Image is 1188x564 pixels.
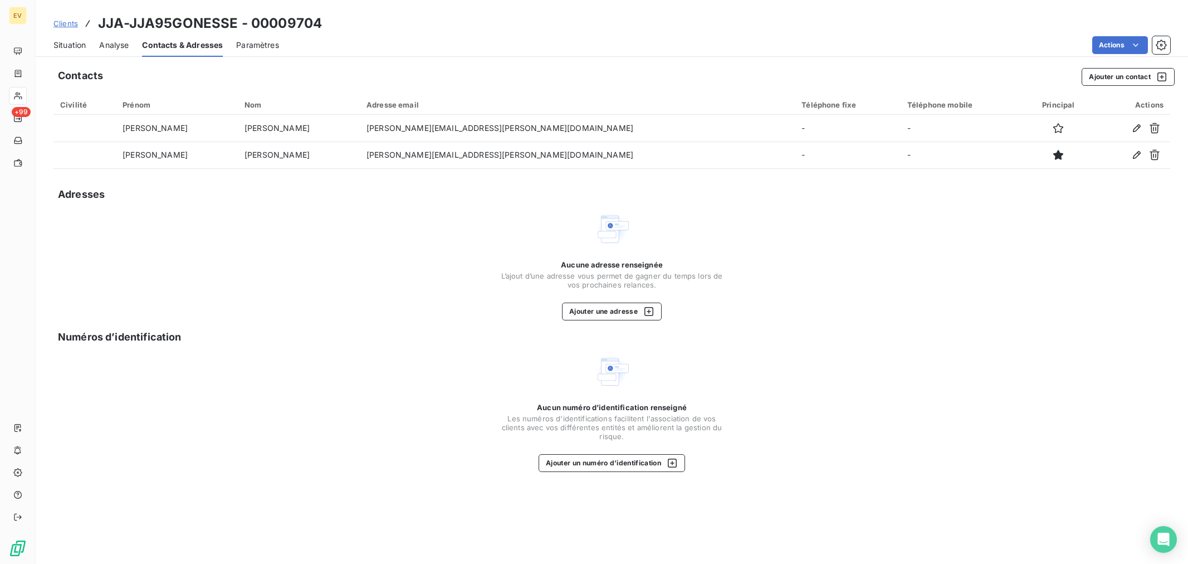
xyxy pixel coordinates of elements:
[1150,526,1177,553] div: Open Intercom Messenger
[366,100,788,109] div: Adresse email
[594,211,630,247] img: Empty state
[795,115,901,142] td: -
[58,329,182,345] h5: Numéros d’identification
[238,115,360,142] td: [PERSON_NAME]
[116,115,238,142] td: [PERSON_NAME]
[99,40,129,51] span: Analyse
[907,100,1016,109] div: Téléphone mobile
[795,142,901,168] td: -
[245,100,353,109] div: Nom
[98,13,322,33] h3: JJA-JJA95GONESSE - 00009704
[12,107,31,117] span: +99
[1092,36,1148,54] button: Actions
[562,303,662,320] button: Ajouter une adresse
[9,7,27,25] div: EV
[561,260,663,269] span: Aucune adresse renseignée
[539,454,685,472] button: Ajouter un numéro d’identification
[901,115,1023,142] td: -
[53,19,78,28] span: Clients
[116,142,238,168] td: [PERSON_NAME]
[360,115,795,142] td: [PERSON_NAME][EMAIL_ADDRESS][PERSON_NAME][DOMAIN_NAME]
[1082,68,1175,86] button: Ajouter un contact
[1101,100,1163,109] div: Actions
[360,142,795,168] td: [PERSON_NAME][EMAIL_ADDRESS][PERSON_NAME][DOMAIN_NAME]
[501,414,723,441] span: Les numéros d'identifications facilitent l'association de vos clients avec vos différentes entité...
[123,100,231,109] div: Prénom
[9,539,27,557] img: Logo LeanPay
[60,100,109,109] div: Civilité
[236,40,279,51] span: Paramètres
[801,100,894,109] div: Téléphone fixe
[9,109,26,127] a: +99
[501,271,723,289] span: L’ajout d’une adresse vous permet de gagner du temps lors de vos prochaines relances.
[238,142,360,168] td: [PERSON_NAME]
[142,40,223,51] span: Contacts & Adresses
[53,40,86,51] span: Situation
[53,18,78,29] a: Clients
[58,68,103,84] h5: Contacts
[537,403,687,412] span: Aucun numéro d’identification renseigné
[901,142,1023,168] td: -
[58,187,105,202] h5: Adresses
[1029,100,1087,109] div: Principal
[594,354,630,390] img: Empty state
